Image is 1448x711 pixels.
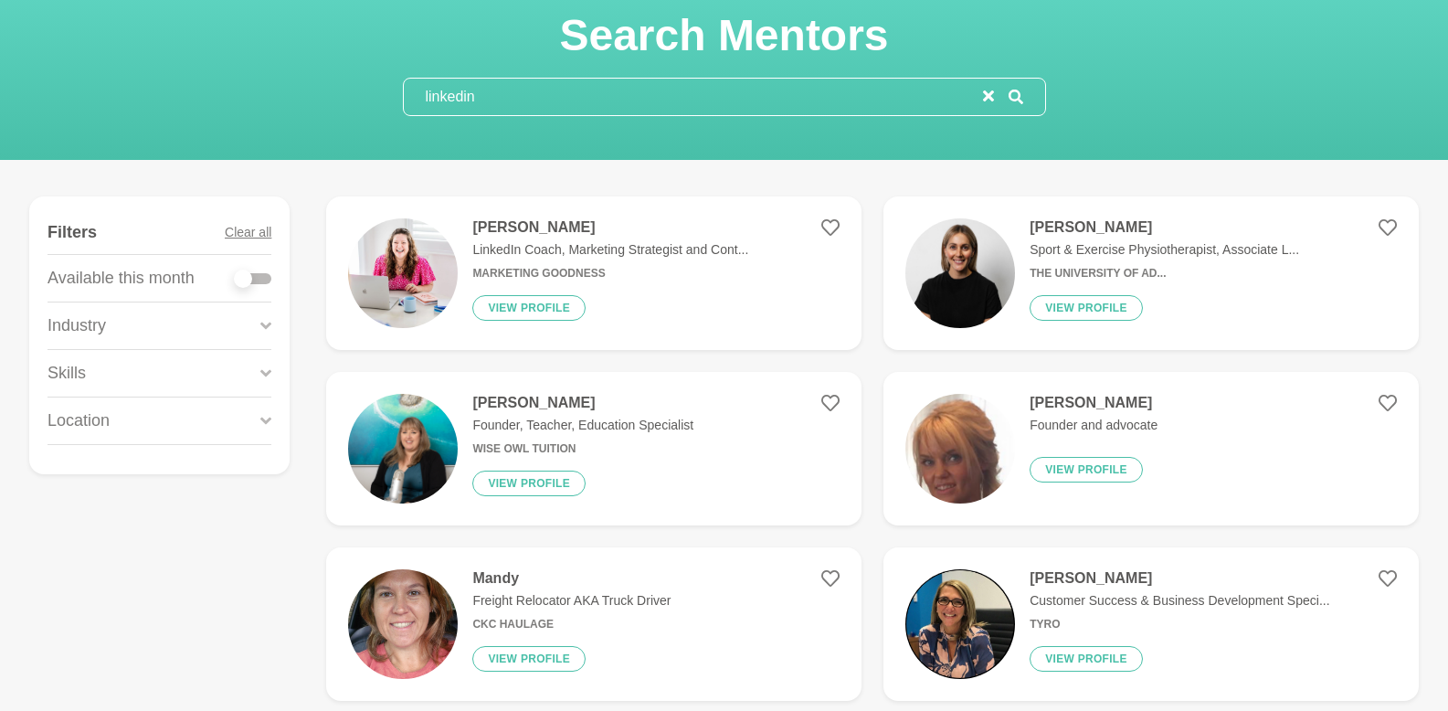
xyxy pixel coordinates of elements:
h6: Wise Owl Tuition [472,442,693,456]
a: [PERSON_NAME]Founder, Teacher, Education SpecialistWise Owl TuitionView profile [326,372,861,525]
input: Search mentors [404,79,983,115]
p: Founder, Teacher, Education Specialist [472,416,693,435]
a: MandyFreight Relocator AKA Truck DriverCKC HaulageView profile [326,547,861,701]
img: 50093f67989d66ad09930e820f8e7a95f5573d6f-1516x3280.jpg [348,569,458,679]
img: a530bc8d2a2e0627e4f81662508317a5eb6ed64f-4000x6000.jpg [348,394,458,504]
h6: Marketing Goodness [472,267,748,281]
button: View profile [1030,646,1143,672]
button: View profile [1030,457,1143,483]
h1: Search Mentors [403,8,1046,63]
a: [PERSON_NAME]Customer Success & Business Development Speci...TyroView profile [883,547,1419,701]
a: [PERSON_NAME]Sport & Exercise Physiotherapist, Associate L...The University of Ad...View profile [883,196,1419,350]
p: Available this month [48,266,195,291]
button: Clear all [225,211,271,254]
p: Location [48,409,110,433]
button: View profile [472,646,586,672]
h6: The University of Ad... [1030,267,1299,281]
h6: Tyro [1030,618,1329,631]
p: Customer Success & Business Development Speci... [1030,591,1329,610]
p: Freight Relocator AKA Truck Driver [472,591,671,610]
p: LinkedIn Coach, Marketing Strategist and Cont... [472,240,748,260]
button: View profile [472,471,586,496]
h4: Mandy [472,569,671,588]
h4: Filters [48,222,97,243]
h6: CKC Haulage [472,618,671,631]
h4: [PERSON_NAME] [472,218,748,237]
h4: [PERSON_NAME] [472,394,693,412]
h4: [PERSON_NAME] [1030,218,1299,237]
img: 523c368aa158c4209afe732df04685bb05a795a5-1125x1128.jpg [905,218,1015,328]
h4: [PERSON_NAME] [1030,394,1157,412]
button: View profile [472,295,586,321]
a: [PERSON_NAME]LinkedIn Coach, Marketing Strategist and Cont...Marketing GoodnessView profile [326,196,861,350]
a: [PERSON_NAME]Founder and advocateView profile [883,372,1419,525]
img: 8cea8d926642c47a306634588be31e31f41f08f5-1793x1784.jpg [905,569,1015,679]
p: Skills [48,361,86,386]
img: 11efa73726d150086d39d59a83bc723f66f1fc14-1170x2532.png [905,394,1015,504]
p: Industry [48,313,106,338]
img: 8260b4586d31e618491ed74c152d5d9f0a1f332a-1024x683.jpg [348,218,458,328]
p: Sport & Exercise Physiotherapist, Associate L... [1030,240,1299,260]
h4: [PERSON_NAME] [1030,569,1329,588]
p: Founder and advocate [1030,416,1157,435]
button: View profile [1030,295,1143,321]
